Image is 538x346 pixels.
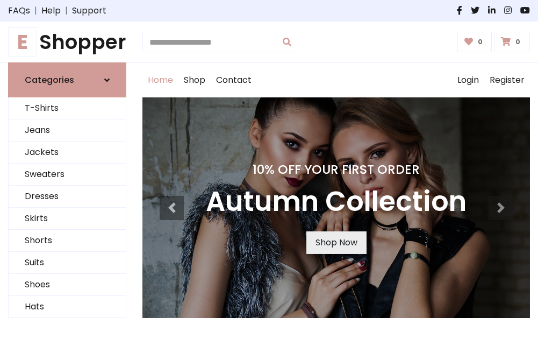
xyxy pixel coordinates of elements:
a: T-Shirts [9,97,126,119]
span: 0 [475,37,485,47]
a: Login [452,63,484,97]
span: E [8,27,37,57]
a: Jackets [9,142,126,164]
a: Skirts [9,208,126,230]
a: Shop [178,63,211,97]
a: 0 [494,32,530,52]
a: Support [72,4,106,17]
h6: Categories [25,75,74,85]
a: Sweaters [9,164,126,186]
span: | [61,4,72,17]
a: FAQs [8,4,30,17]
a: Shorts [9,230,126,252]
h4: 10% Off Your First Order [206,162,467,177]
span: 0 [513,37,523,47]
a: Home [142,63,178,97]
a: Shop Now [306,231,367,254]
a: 0 [457,32,492,52]
h3: Autumn Collection [206,186,467,218]
h1: Shopper [8,30,126,54]
a: Register [484,63,530,97]
span: | [30,4,41,17]
a: Categories [8,62,126,97]
a: Suits [9,252,126,274]
a: Jeans [9,119,126,142]
a: Dresses [9,186,126,208]
a: Help [41,4,61,17]
a: Shoes [9,274,126,296]
a: Contact [211,63,257,97]
a: EShopper [8,30,126,54]
a: Hats [9,296,126,318]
